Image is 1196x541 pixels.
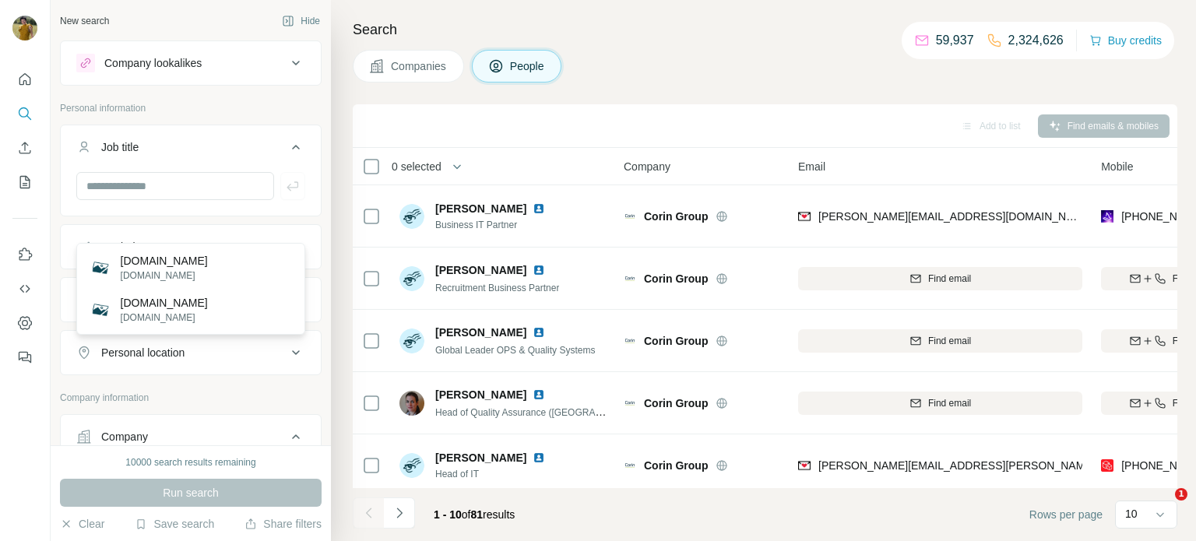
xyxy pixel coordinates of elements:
button: Use Surfe on LinkedIn [12,241,37,269]
div: 10000 search results remaining [125,455,255,469]
span: Find email [928,396,971,410]
button: Use Surfe API [12,275,37,303]
p: [DOMAIN_NAME] [121,269,208,283]
span: Head of Quality Assurance ([GEOGRAPHIC_DATA]) [435,406,652,418]
button: Department [61,281,321,318]
span: [PERSON_NAME] [435,387,526,402]
p: [DOMAIN_NAME] [121,295,208,311]
p: [DOMAIN_NAME] [121,311,208,325]
img: LinkedIn logo [533,264,545,276]
img: Logo of Corin Group [624,397,636,409]
span: Corin Group [644,209,708,224]
span: of [462,508,471,521]
button: Find email [798,392,1082,415]
img: Avatar [12,16,37,40]
img: provider findymail logo [798,209,811,224]
img: Logo of Corin Group [624,272,636,285]
img: provider findymail logo [798,458,811,473]
span: Rows per page [1029,507,1103,522]
button: Find email [798,329,1082,353]
span: Corin Group [644,395,708,411]
button: Save search [135,516,214,532]
span: Corin Group [644,333,708,349]
div: Personal location [101,345,185,360]
span: [PERSON_NAME] [435,201,526,216]
img: binghamgroupltd.com [90,257,111,279]
span: 1 [1175,488,1187,501]
span: [PERSON_NAME] [435,262,526,278]
img: LinkedIn logo [533,388,545,401]
button: Feedback [12,343,37,371]
span: 1 - 10 [434,508,462,521]
p: 10 [1125,506,1138,522]
div: Seniority [101,239,143,255]
button: Hide [271,9,331,33]
img: Logo of Corin Group [624,335,636,347]
p: Personal information [60,101,322,115]
button: Share filters [244,516,322,532]
img: cemgroupltd.com [90,299,111,321]
span: People [510,58,546,74]
p: 59,937 [936,31,974,50]
img: Avatar [399,391,424,416]
span: Find email [928,272,971,286]
span: Corin Group [644,271,708,286]
span: Mobile [1101,159,1133,174]
p: [DOMAIN_NAME] [121,253,208,269]
img: provider prospeo logo [1101,458,1113,473]
img: Logo of Corin Group [624,459,636,472]
iframe: Intercom live chat [1143,488,1180,525]
span: [PERSON_NAME][EMAIL_ADDRESS][PERSON_NAME][DOMAIN_NAME] [818,459,1183,472]
img: LinkedIn logo [533,451,545,464]
div: Job title [101,139,139,155]
span: Recruitment Business Partner [435,283,559,293]
span: Business IT Partner [435,218,551,232]
img: Logo of Corin Group [624,210,636,223]
button: Navigate to next page [384,497,415,529]
div: New search [60,14,109,28]
button: Company lookalikes [61,44,321,82]
span: [PERSON_NAME][EMAIL_ADDRESS][DOMAIN_NAME] [818,210,1092,223]
div: Company lookalikes [104,55,202,71]
span: Head of IT [435,467,551,481]
span: Corin Group [644,458,708,473]
span: Global Leader OPS & Quality Systems [435,345,595,356]
img: Avatar [399,453,424,478]
img: LinkedIn logo [533,202,545,215]
span: Find email [928,334,971,348]
button: My lists [12,168,37,196]
button: Buy credits [1089,30,1162,51]
img: Avatar [399,266,424,291]
h4: Search [353,19,1177,40]
img: Avatar [399,328,424,353]
p: Company information [60,391,322,405]
p: 2,324,626 [1008,31,1064,50]
span: Email [798,159,825,174]
button: Find email [798,267,1082,290]
div: Company [101,429,148,444]
span: 81 [471,508,484,521]
button: Enrich CSV [12,134,37,162]
span: [PERSON_NAME] [435,450,526,465]
button: Search [12,100,37,128]
button: Clear [60,516,104,532]
button: Seniority [61,228,321,265]
span: results [434,508,515,521]
span: [PERSON_NAME] [435,325,526,340]
span: 0 selected [392,159,441,174]
img: Avatar [399,204,424,229]
img: provider wiza logo [1101,209,1113,224]
button: Dashboard [12,309,37,337]
button: Personal location [61,334,321,371]
span: Company [624,159,670,174]
span: Companies [391,58,448,74]
button: Job title [61,128,321,172]
button: Company [61,418,321,462]
button: Quick start [12,65,37,93]
img: LinkedIn logo [533,326,545,339]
